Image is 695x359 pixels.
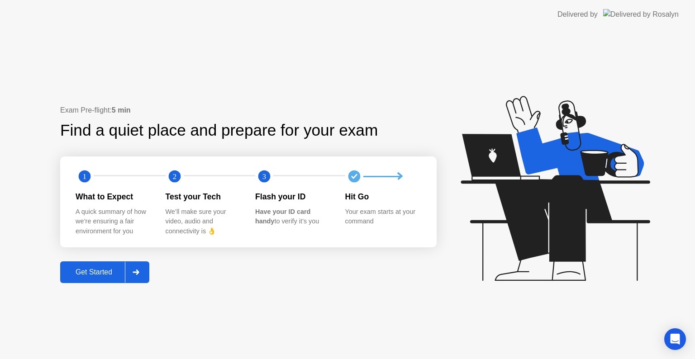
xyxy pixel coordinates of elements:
div: Find a quiet place and prepare for your exam [60,118,379,142]
div: A quick summary of how we’re ensuring a fair environment for you [76,207,151,236]
div: to verify it’s you [255,207,331,227]
div: Hit Go [345,191,421,203]
div: Flash your ID [255,191,331,203]
text: 2 [172,172,176,181]
div: Your exam starts at your command [345,207,421,227]
div: Exam Pre-flight: [60,105,437,116]
text: 1 [83,172,86,181]
b: 5 min [112,106,131,114]
div: Delivered by [557,9,598,20]
div: Open Intercom Messenger [664,328,686,350]
div: What to Expect [76,191,151,203]
div: We’ll make sure your video, audio and connectivity is 👌 [166,207,241,236]
div: Get Started [63,268,125,276]
button: Get Started [60,261,149,283]
div: Test your Tech [166,191,241,203]
text: 3 [262,172,266,181]
img: Delivered by Rosalyn [603,9,679,19]
b: Have your ID card handy [255,208,310,225]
